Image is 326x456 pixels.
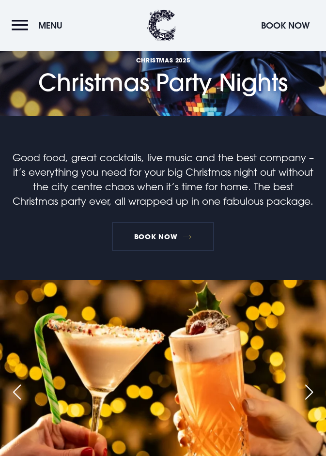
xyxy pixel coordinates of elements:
p: Good food, great cocktails, live music and the best company – it’s everything you need for your b... [12,150,314,208]
span: Menu [38,20,62,31]
div: Previous slide [5,381,29,403]
div: Next slide [297,381,321,403]
a: Book Now [112,222,214,251]
button: Menu [12,15,67,36]
span: Christmas 2025 [38,56,288,64]
button: Book Now [256,15,314,36]
img: Clandeboye Lodge [147,10,176,41]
